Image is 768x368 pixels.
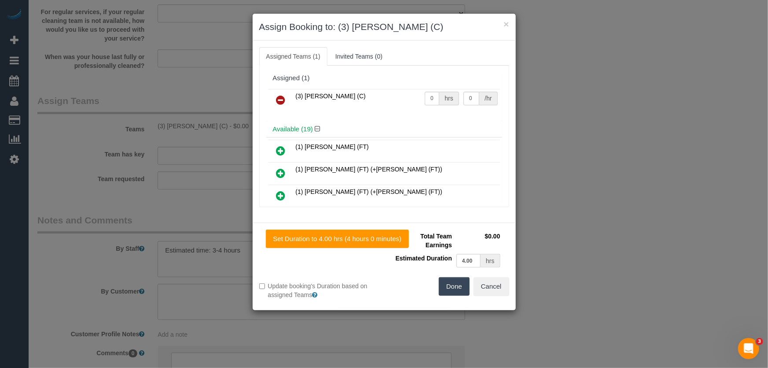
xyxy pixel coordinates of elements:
button: Set Duration to 4.00 hrs (4 hours 0 minutes) [266,230,409,248]
span: (3) [PERSON_NAME] (C) [296,93,366,100]
a: Assigned Teams (1) [259,47,327,66]
button: Cancel [474,277,509,296]
button: Done [439,277,470,296]
button: × [503,19,509,29]
td: $0.00 [454,230,503,252]
input: Update booking's Duration based on assigned Teams [259,283,265,289]
div: hrs [439,92,459,105]
td: Total Team Earnings [391,230,454,252]
div: Assigned (1) [273,74,496,82]
span: 3 [756,338,763,345]
span: (1) [PERSON_NAME] (FT) (+[PERSON_NAME] (FT)) [296,188,442,195]
span: Estimated Duration [396,255,452,262]
span: (1) [PERSON_NAME] (FT) [296,143,369,150]
span: (1) [PERSON_NAME] (FT) (+[PERSON_NAME] (FT)) [296,166,442,173]
a: Invited Teams (0) [328,47,390,66]
h4: Available (19) [273,126,496,133]
h3: Assign Booking to: (3) [PERSON_NAME] (C) [259,20,509,33]
label: Update booking's Duration based on assigned Teams [259,282,378,299]
div: hrs [481,254,500,268]
iframe: Intercom live chat [738,338,759,359]
div: /hr [479,92,497,105]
